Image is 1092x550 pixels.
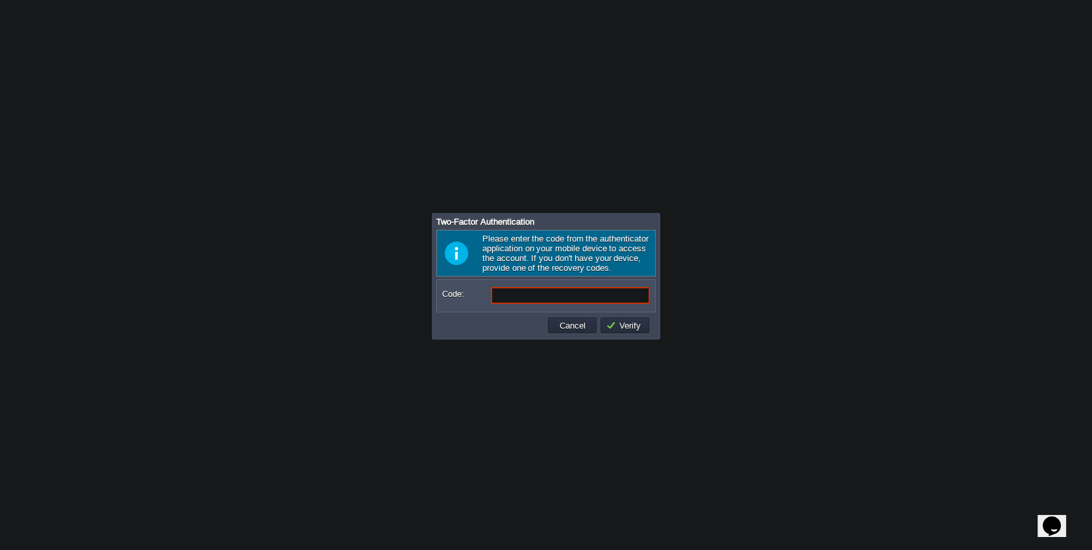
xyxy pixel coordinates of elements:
button: Cancel [556,319,589,331]
button: Verify [606,319,645,331]
span: Two-Factor Authentication [436,217,534,227]
div: Please enter the code from the authenticator application on your mobile device to access the acco... [436,230,656,277]
iframe: chat widget [1037,498,1079,537]
label: Code: [442,287,490,301]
